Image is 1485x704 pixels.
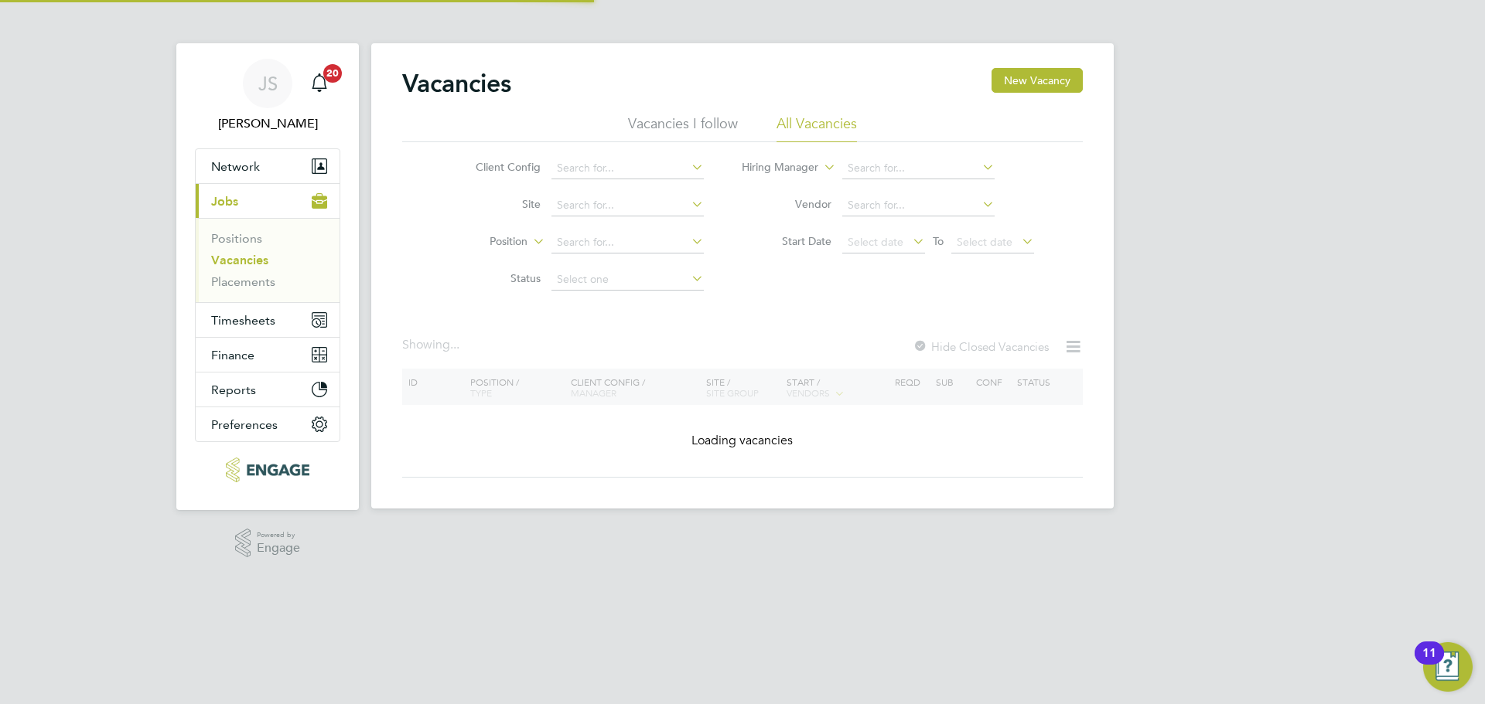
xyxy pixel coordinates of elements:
a: Positions [211,231,262,246]
span: Engage [257,542,300,555]
span: Powered by [257,529,300,542]
div: Jobs [196,218,340,302]
button: Timesheets [196,303,340,337]
div: Showing [402,337,463,353]
span: ... [450,337,459,352]
span: Jobs [211,194,238,209]
span: Timesheets [211,313,275,328]
span: JS [258,73,278,94]
input: Select one [551,269,704,291]
button: Reports [196,372,340,406]
span: Finance [211,348,254,362]
label: Start Date [742,234,831,248]
label: Hiring Manager [729,160,818,175]
label: Hide Closed Vacancies [913,339,1049,354]
button: Finance [196,338,340,372]
span: Select date [957,235,1012,249]
span: Network [211,159,260,174]
span: Select date [848,235,903,249]
img: provision-recruitment-logo-retina.png [226,457,309,482]
div: 11 [1422,653,1436,673]
button: Jobs [196,184,340,218]
a: Placements [211,274,275,289]
a: 20 [304,59,335,108]
button: New Vacancy [992,68,1083,93]
li: Vacancies I follow [628,114,738,142]
input: Search for... [551,158,704,179]
a: Powered byEngage [235,529,301,558]
nav: Main navigation [176,43,359,510]
span: To [928,231,948,251]
input: Search for... [551,232,704,253]
button: Preferences [196,407,340,441]
a: JS[PERSON_NAME] [195,59,340,133]
label: Vendor [742,197,831,211]
span: Reports [211,383,256,397]
button: Network [196,149,340,183]
input: Search for... [842,158,995,179]
button: Open Resource Center, 11 new notifications [1423,642,1473,692]
input: Search for... [842,195,995,216]
input: Search for... [551,195,704,216]
label: Site [452,197,541,211]
span: Jake Smith [195,114,340,133]
span: 20 [323,64,342,83]
a: Go to home page [195,457,340,482]
a: Vacancies [211,253,268,267]
li: All Vacancies [777,114,857,142]
span: Preferences [211,417,278,432]
label: Client Config [452,160,541,174]
label: Position [439,234,527,250]
h2: Vacancies [402,68,511,99]
label: Status [452,271,541,285]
